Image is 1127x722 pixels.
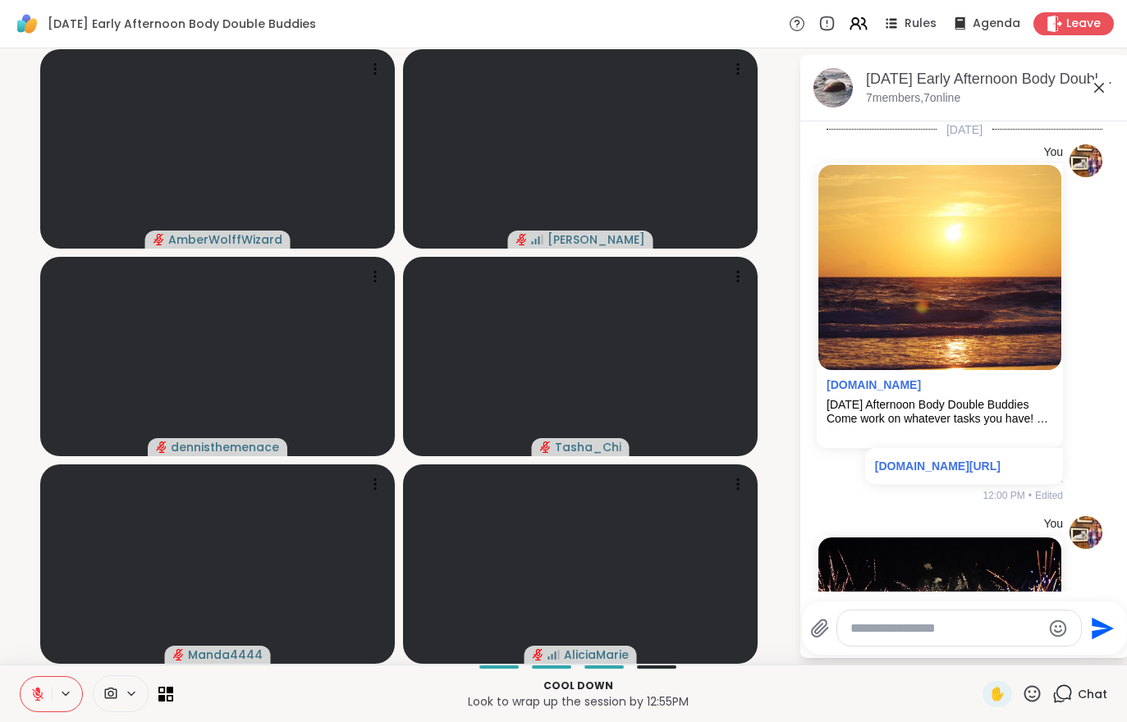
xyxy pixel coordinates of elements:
h4: You [1043,144,1063,161]
button: Send [1082,610,1119,647]
span: AliciaMarie [564,647,629,663]
img: Wednesday Early Afternoon Body Double Buddies, Oct 15 [813,68,853,107]
div: Come work on whatever tasks you have! Just want company to chill with? Thats fine too! I always e... [827,412,1053,426]
span: • [1029,488,1032,503]
span: audio-muted [173,649,185,660]
span: audio-muted [156,441,167,453]
span: [DATE] [937,121,992,138]
a: [DOMAIN_NAME][URL] [875,459,1001,473]
span: ✋ [989,684,1006,704]
img: https://sharewell-space-live.sfo3.digitaloceanspaces.com/user-generated/9a5601ee-7e1f-42be-b53e-4... [1070,516,1102,549]
p: Look to wrap up the session by 12:55PM [183,693,973,710]
span: [DATE] Early Afternoon Body Double Buddies [48,16,316,32]
span: audio-muted [516,234,528,245]
span: audio-muted [533,649,544,660]
span: Leave [1066,16,1101,32]
span: Tasha_Chi [555,439,621,455]
span: Rules [905,16,937,32]
button: Emoji picker [1048,619,1068,638]
img: Wednesday Afternoon Body Double Buddies [818,165,1061,369]
div: [DATE] Early Afternoon Body Double Buddies, [DATE] [866,69,1116,89]
a: Attachment [827,378,921,391]
img: https://sharewell-space-live.sfo3.digitaloceanspaces.com/user-generated/9a5601ee-7e1f-42be-b53e-4... [1070,144,1102,177]
span: AmberWolffWizard [168,231,282,248]
span: 12:00 PM [983,488,1024,503]
img: ShareWell Logomark [13,10,41,38]
span: Edited [1035,488,1063,503]
span: dennisthemenace [171,439,279,455]
h4: You [1043,516,1063,532]
span: Chat [1078,686,1107,702]
p: 7 members, 7 online [866,90,960,107]
span: Agenda [973,16,1020,32]
span: audio-muted [153,234,165,245]
div: [DATE] Afternoon Body Double Buddies [827,398,1053,412]
p: Cool down [183,679,973,693]
span: [PERSON_NAME] [547,231,645,248]
span: audio-muted [540,441,552,453]
span: Manda4444 [188,647,263,663]
textarea: Type your message [850,620,1042,637]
